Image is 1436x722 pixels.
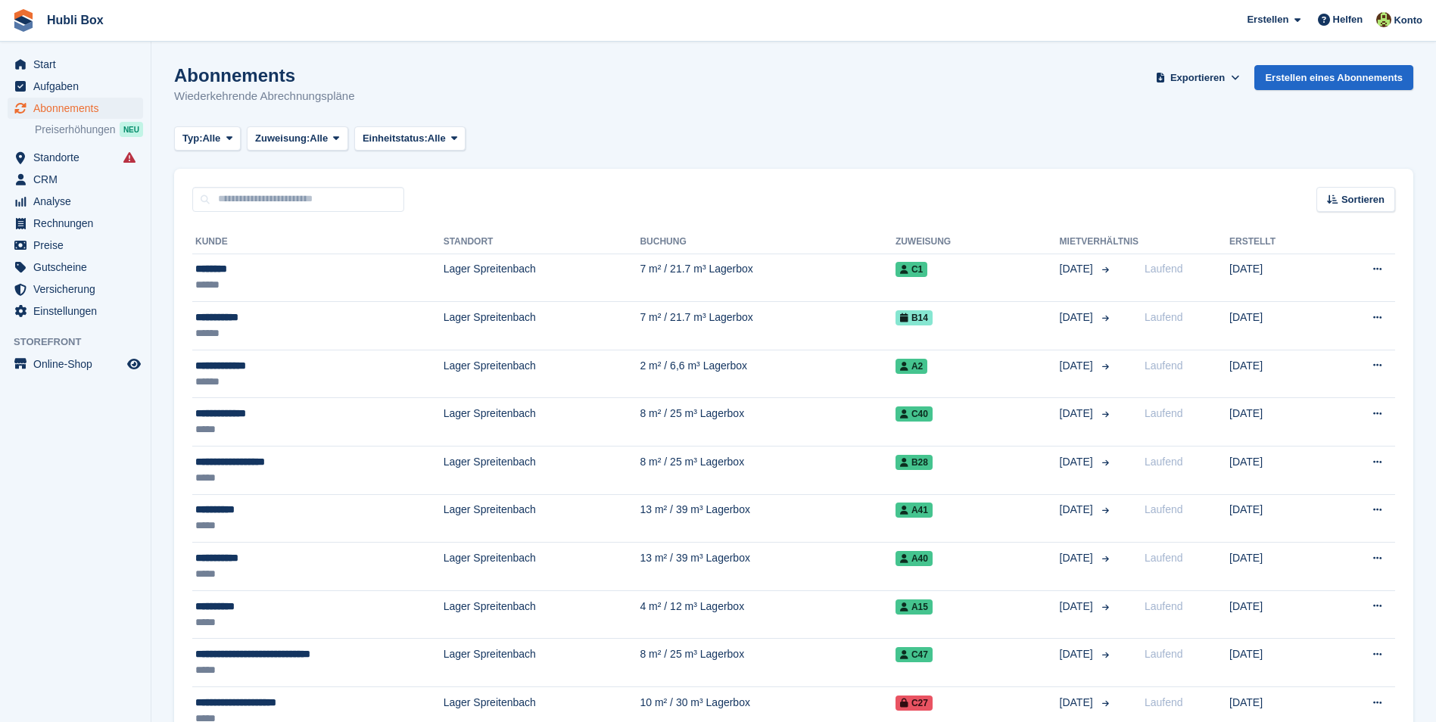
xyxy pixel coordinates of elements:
[363,131,428,146] span: Einheitstatus:
[8,353,143,375] a: Speisekarte
[8,169,143,190] a: menu
[1229,398,1328,447] td: [DATE]
[174,65,355,86] h1: Abonnements
[33,76,124,97] span: Aufgaben
[1229,639,1328,687] td: [DATE]
[33,147,124,168] span: Standorte
[640,447,895,495] td: 8 m² / 25 m³ Lagerbox
[896,503,933,518] span: A41
[1145,600,1183,612] span: Laufend
[1229,543,1328,591] td: [DATE]
[1333,12,1363,27] span: Helfen
[8,279,143,300] a: menu
[33,54,124,75] span: Start
[8,76,143,97] a: menu
[8,54,143,75] a: menu
[1060,230,1139,254] th: Mietverhältnis
[444,350,640,398] td: Lager Spreitenbach
[896,230,1060,254] th: Zuweisung
[444,590,640,639] td: Lager Spreitenbach
[1060,406,1096,422] span: [DATE]
[1229,447,1328,495] td: [DATE]
[12,9,35,32] img: stora-icon-8386f47178a22dfd0bd8f6a31ec36ba5ce8667c1dd55bd0f319d3a0aa187defe.svg
[1247,12,1288,27] span: Erstellen
[1376,12,1391,27] img: Luca Space4you
[120,122,143,137] div: NEU
[33,353,124,375] span: Online-Shop
[8,98,143,119] a: menu
[640,398,895,447] td: 8 m² / 25 m³ Lagerbox
[123,151,136,163] i: Es sind Fehler bei der Synchronisierung von Smart-Einträgen aufgetreten
[444,230,640,254] th: Standort
[1145,263,1183,275] span: Laufend
[174,126,241,151] button: Typ: Alle
[33,279,124,300] span: Versicherung
[182,131,202,146] span: Typ:
[35,123,116,137] span: Preiserhöhungen
[1060,358,1096,374] span: [DATE]
[1060,550,1096,566] span: [DATE]
[640,230,895,254] th: Buchung
[444,302,640,350] td: Lager Spreitenbach
[1145,311,1183,323] span: Laufend
[1060,261,1096,277] span: [DATE]
[640,494,895,543] td: 13 m² / 39 m³ Lagerbox
[255,131,310,146] span: Zuweisung:
[640,302,895,350] td: 7 m² / 21.7 m³ Lagerbox
[8,300,143,322] a: menu
[8,213,143,234] a: menu
[640,639,895,687] td: 8 m² / 25 m³ Lagerbox
[8,191,143,212] a: menu
[125,355,143,373] a: Vorschau-Shop
[896,359,927,374] span: A2
[1060,646,1096,662] span: [DATE]
[33,300,124,322] span: Einstellungen
[640,350,895,398] td: 2 m² / 6,6 m³ Lagerbox
[1060,502,1096,518] span: [DATE]
[1170,70,1225,86] span: Exportieren
[8,257,143,278] a: menu
[428,131,446,146] span: Alle
[33,235,124,256] span: Preise
[310,131,328,146] span: Alle
[444,398,640,447] td: Lager Spreitenbach
[640,254,895,302] td: 7 m² / 21.7 m³ Lagerbox
[1229,302,1328,350] td: [DATE]
[1145,503,1183,515] span: Laufend
[1153,65,1243,90] button: Exportieren
[896,647,933,662] span: C47
[1229,230,1328,254] th: Erstellt
[1145,407,1183,419] span: Laufend
[1145,648,1183,660] span: Laufend
[202,131,220,146] span: Alle
[896,696,933,711] span: C27
[896,599,933,615] span: A15
[1229,494,1328,543] td: [DATE]
[444,543,640,591] td: Lager Spreitenbach
[1229,350,1328,398] td: [DATE]
[1229,254,1328,302] td: [DATE]
[1060,310,1096,325] span: [DATE]
[896,406,933,422] span: C40
[247,126,348,151] button: Zuweisung: Alle
[33,257,124,278] span: Gutscheine
[640,590,895,639] td: 4 m² / 12 m³ Lagerbox
[33,191,124,212] span: Analyse
[896,262,927,277] span: C1
[1229,590,1328,639] td: [DATE]
[33,169,124,190] span: CRM
[1145,552,1183,564] span: Laufend
[896,551,933,566] span: A40
[1254,65,1413,90] a: Erstellen eines Abonnements
[192,230,444,254] th: Kunde
[896,455,933,470] span: B28
[1145,456,1183,468] span: Laufend
[444,494,640,543] td: Lager Spreitenbach
[444,639,640,687] td: Lager Spreitenbach
[1060,599,1096,615] span: [DATE]
[35,121,143,138] a: Preiserhöhungen NEU
[41,8,110,33] a: Hubli Box
[8,147,143,168] a: menu
[1394,13,1422,28] span: Konto
[896,310,933,325] span: B14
